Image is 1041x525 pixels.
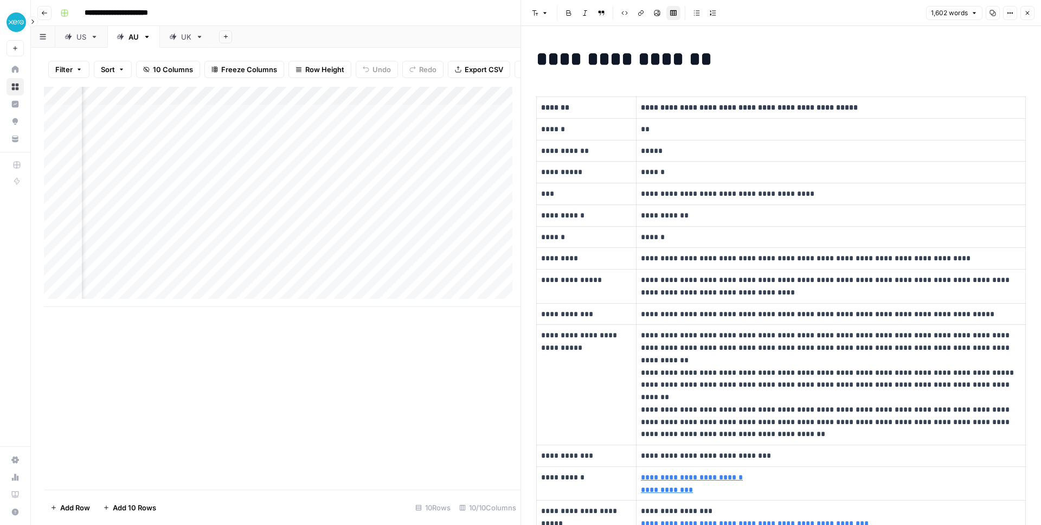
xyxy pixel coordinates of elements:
button: Help + Support [7,503,24,521]
button: Row Height [288,61,351,78]
button: 10 Columns [136,61,200,78]
a: UK [160,26,213,48]
span: Export CSV [465,64,503,75]
span: Add 10 Rows [113,502,156,513]
span: Undo [372,64,391,75]
button: 1,602 words [926,6,982,20]
img: XeroOps Logo [7,12,26,32]
span: 10 Columns [153,64,193,75]
button: Undo [356,61,398,78]
button: Workspace: XeroOps [7,9,24,36]
span: Sort [101,64,115,75]
div: 10/10 Columns [455,499,520,516]
a: Your Data [7,130,24,148]
button: Add 10 Rows [97,499,163,516]
span: Row Height [305,64,344,75]
button: Freeze Columns [204,61,284,78]
a: Insights [7,95,24,113]
div: AU [128,31,139,42]
span: Add Row [60,502,90,513]
span: Redo [419,64,436,75]
button: Filter [48,61,89,78]
button: Export CSV [448,61,510,78]
button: Sort [94,61,132,78]
button: Add Row [44,499,97,516]
span: Freeze Columns [221,64,277,75]
a: Browse [7,78,24,95]
a: Opportunities [7,113,24,130]
div: UK [181,31,191,42]
div: 10 Rows [411,499,455,516]
a: Settings [7,451,24,469]
a: Learning Hub [7,486,24,503]
a: AU [107,26,160,48]
a: Home [7,61,24,78]
a: US [55,26,107,48]
div: US [76,31,86,42]
span: Filter [55,64,73,75]
span: 1,602 words [931,8,968,18]
a: Usage [7,469,24,486]
button: Redo [402,61,444,78]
